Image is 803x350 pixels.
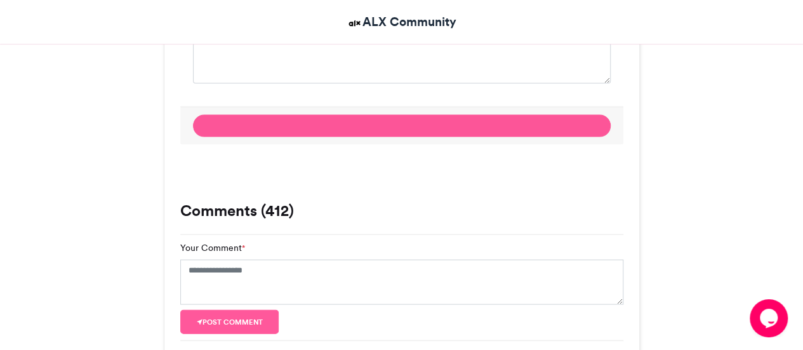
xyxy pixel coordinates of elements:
[750,299,790,337] iframe: chat widget
[180,310,279,334] button: Post comment
[180,241,245,255] label: Your Comment
[180,203,623,219] h3: Comments (412)
[347,15,362,31] img: ALX Community
[347,13,456,31] a: ALX Community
